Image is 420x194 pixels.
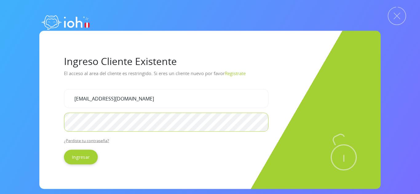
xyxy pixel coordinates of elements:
img: Cerrar [388,7,406,25]
p: El acceso al area del cliente es restringido. Si eres un cliente nuevo por favor [64,68,356,84]
input: Tu correo [64,89,268,108]
input: Ingresar [64,150,98,164]
a: Registrate [225,70,246,76]
h1: Ingreso Cliente Existente [64,55,356,67]
img: logo [39,9,92,34]
a: ¿Perdiste tu contraseña? [64,138,109,143]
